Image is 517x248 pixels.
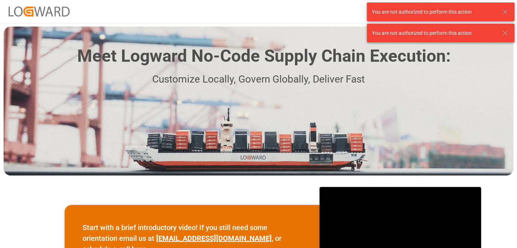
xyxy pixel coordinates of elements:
[9,6,70,16] img: Logward_new_orange.png
[372,8,495,16] div: You are not authorized to perform this action
[77,43,451,69] h1: Meet Logward No-Code Supply Chain Execution:
[156,234,272,243] a: [EMAIL_ADDRESS][DOMAIN_NAME]
[66,71,451,88] p: Customize Locally, Govern Globally, Deliver Fast
[372,29,495,37] div: You are not authorized to perform this action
